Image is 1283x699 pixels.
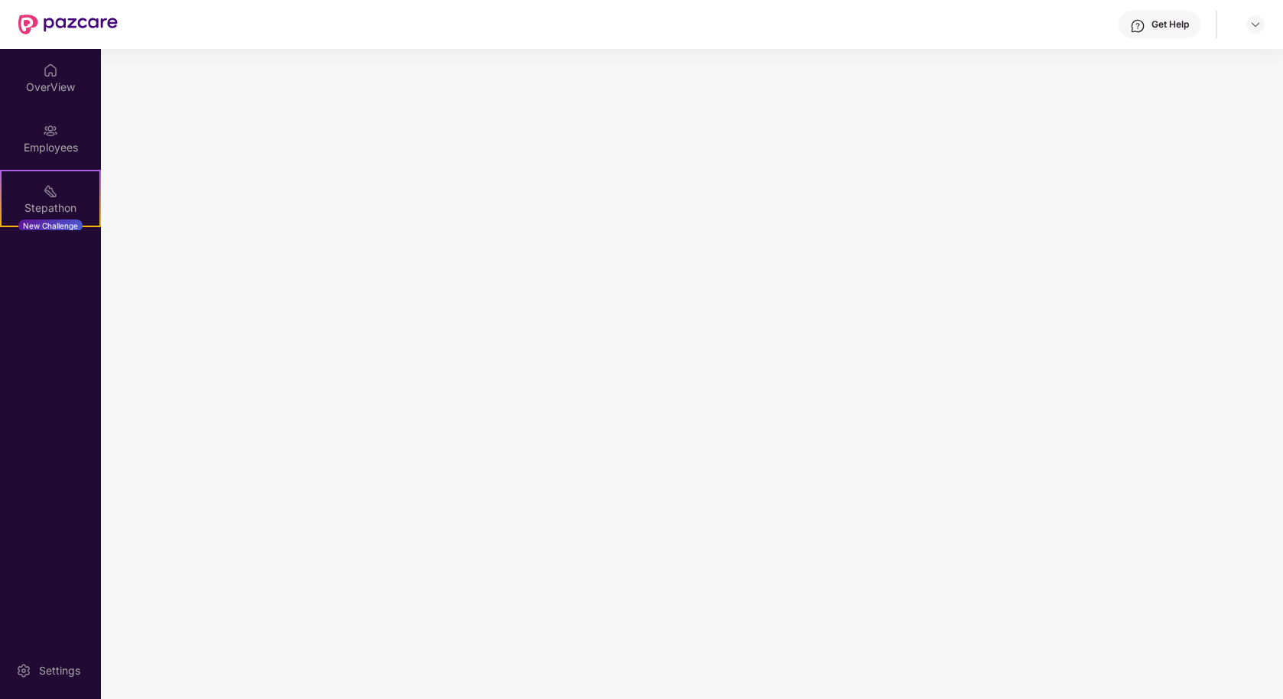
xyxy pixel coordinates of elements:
img: svg+xml;base64,PHN2ZyBpZD0iU2V0dGluZy0yMHgyMCIgeG1sbnM9Imh0dHA6Ly93d3cudzMub3JnLzIwMDAvc3ZnIiB3aW... [16,663,31,678]
img: svg+xml;base64,PHN2ZyBpZD0iRW1wbG95ZWVzIiB4bWxucz0iaHR0cDovL3d3dy53My5vcmcvMjAwMC9zdmciIHdpZHRoPS... [43,123,58,138]
div: New Challenge [18,219,83,232]
img: svg+xml;base64,PHN2ZyBpZD0iSG9tZSIgeG1sbnM9Imh0dHA6Ly93d3cudzMub3JnLzIwMDAvc3ZnIiB3aWR0aD0iMjAiIG... [43,63,58,78]
img: New Pazcare Logo [18,15,118,34]
img: svg+xml;base64,PHN2ZyBpZD0iRHJvcGRvd24tMzJ4MzIiIHhtbG5zPSJodHRwOi8vd3d3LnczLm9yZy8yMDAwL3N2ZyIgd2... [1249,18,1262,31]
img: svg+xml;base64,PHN2ZyB4bWxucz0iaHR0cDovL3d3dy53My5vcmcvMjAwMC9zdmciIHdpZHRoPSIyMSIgaGVpZ2h0PSIyMC... [43,184,58,199]
div: Get Help [1151,18,1189,31]
img: svg+xml;base64,PHN2ZyBpZD0iSGVscC0zMngzMiIgeG1sbnM9Imh0dHA6Ly93d3cudzMub3JnLzIwMDAvc3ZnIiB3aWR0aD... [1130,18,1145,34]
div: Settings [34,663,85,678]
div: Stepathon [2,200,99,216]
